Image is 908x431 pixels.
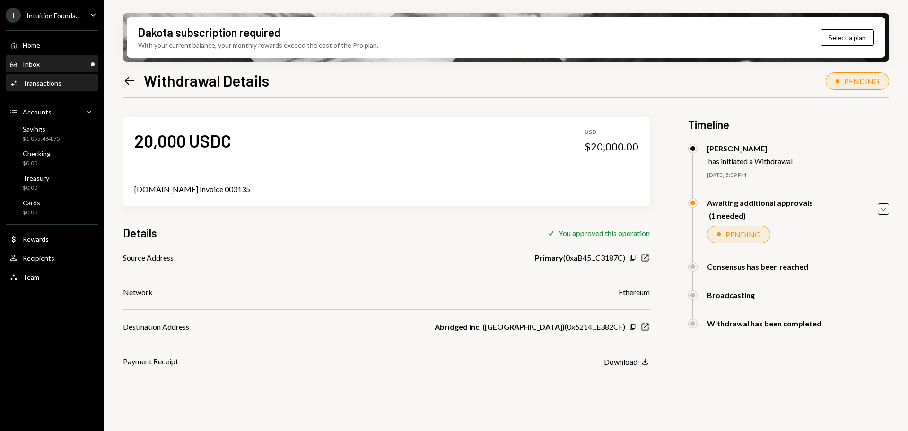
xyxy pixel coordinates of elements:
div: Checking [23,150,51,158]
button: Select a plan [821,29,874,46]
div: Network [123,287,153,298]
a: Recipients [6,249,98,266]
b: Primary [535,252,563,264]
div: Recipients [23,254,54,262]
div: [DOMAIN_NAME] Invoice 003135 [134,184,638,195]
div: ( 0xaB45...C3187C ) [535,252,625,264]
div: $1,055,464.75 [23,135,60,143]
div: Savings [23,125,60,133]
div: Cards [23,199,40,207]
div: Accounts [23,108,52,116]
a: Team [6,268,98,285]
a: Rewards [6,230,98,247]
a: Treasury$0.00 [6,171,98,194]
div: Consensus has been reached [707,262,808,271]
div: Inbox [23,60,40,68]
div: With your current balance, your monthly rewards exceed the cost of the Pro plan. [138,40,378,50]
a: Inbox [6,55,98,72]
div: Treasury [23,174,49,182]
div: You approved this operation [559,229,650,237]
div: $0.00 [23,184,49,192]
a: Savings$1,055,464.75 [6,122,98,145]
div: Destination Address [123,321,189,333]
div: (1 needed) [709,211,813,220]
div: Transactions [23,79,61,87]
b: Abridged Inc. ([GEOGRAPHIC_DATA]) [435,321,565,333]
a: Checking$0.00 [6,147,98,169]
div: Withdrawal has been completed [707,319,821,328]
div: has initiated a Withdrawal [708,157,793,166]
div: PENDING [725,230,760,239]
div: $0.00 [23,159,51,167]
div: [PERSON_NAME] [707,144,793,153]
div: Home [23,41,40,49]
a: Cards$0.00 [6,196,98,219]
div: Awaiting additional approvals [707,198,813,207]
div: Download [604,357,637,366]
div: Dakota subscription required [138,25,280,40]
div: I [6,8,21,23]
div: $20,000.00 [585,140,638,153]
button: Download [604,357,650,367]
a: Home [6,36,98,53]
div: 20,000 USDC [134,130,231,151]
div: USD [585,128,638,136]
div: $0.00 [23,209,40,217]
div: [DATE] 5:09 PM [707,171,889,179]
a: Accounts [6,103,98,120]
div: Source Address [123,252,174,264]
h3: Timeline [688,117,889,132]
div: Ethereum [619,287,650,298]
div: PENDING [844,77,879,86]
div: Team [23,273,39,281]
h1: Withdrawal Details [144,71,269,90]
div: Payment Receipt [123,356,178,367]
h3: Details [123,225,157,241]
div: Broadcasting [707,290,755,299]
a: Transactions [6,74,98,91]
div: Rewards [23,235,49,243]
div: Intuition Founda... [26,11,80,19]
div: ( 0x6214...E382CF ) [435,321,625,333]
